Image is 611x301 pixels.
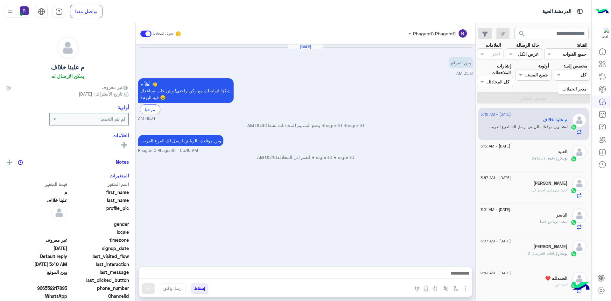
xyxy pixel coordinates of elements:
[518,30,526,38] span: search
[257,154,277,160] span: 05:40 AM
[486,42,501,48] label: العلامات
[531,188,562,192] span: متي تبي احجز لك
[6,285,67,291] span: 966552217893
[489,124,562,129] span: وين موقعك بالرياض ارسل لك الفرع القريب
[116,159,129,165] h6: Notes
[558,84,592,94] div: مدير الحملات
[102,84,129,90] span: غير معروف
[117,104,129,110] h6: أولوية
[481,270,511,276] span: [DATE] - 2:53 AM
[53,5,65,18] a: tab
[38,8,45,15] img: tab
[138,148,198,154] span: Rhagent0 Rhagent0 - 05:40 AM
[481,111,511,117] span: [DATE] - 5:40 AM
[481,143,510,149] span: [DATE] - 5:12 AM
[596,5,609,18] img: Logo
[533,244,567,249] h5: Saidu Vkp
[145,285,151,292] img: send message
[558,149,567,154] h5: العنيد
[562,219,567,224] span: انت
[68,189,129,196] span: first_name
[6,245,67,252] span: 2025-08-19T02:31:25.031Z
[6,293,67,299] span: 2
[481,207,510,212] span: [DATE] - 3:21 AM
[6,133,129,138] h6: العلامات
[571,219,577,226] img: WhatsApp
[6,181,67,188] span: قيمة المتغير
[570,276,592,298] img: hulul-logo.png
[462,285,469,293] img: send attachment
[556,212,567,218] h5: الياسر
[138,78,234,103] p: 19/8/2025, 5:31 AM
[516,42,539,48] label: حالة الرسالة
[545,276,567,281] h5: الحمدلله ❤️
[453,286,459,291] img: select flow
[160,283,186,294] button: ارسل واغلق
[55,8,63,15] img: tab
[571,251,577,257] img: WhatsApp
[532,156,561,161] span: : Default reply
[68,181,129,188] span: اسم المتغير
[577,42,587,48] label: القناة:
[52,73,84,79] h6: يمكن الإرسال له
[514,28,530,42] button: search
[20,6,29,15] img: userImage
[6,277,67,283] span: null
[68,269,129,276] span: last_message
[572,145,586,159] img: defaultAdmin.png
[68,253,129,260] span: last_visited_flow
[542,7,571,16] p: الدردشة الحية
[68,229,129,235] span: locale
[572,272,586,286] img: defaultAdmin.png
[543,117,567,123] h5: م علينا خلااف
[572,240,586,254] img: defaultAdmin.png
[538,62,549,69] label: أولوية
[528,251,561,256] span: : باقات العرسان 2
[68,277,129,283] span: last_clicked_button
[572,208,586,223] img: defaultAdmin.png
[539,219,562,224] span: الرياض فقط
[571,187,577,194] img: WhatsApp
[6,197,67,204] span: علينا خلااف
[556,283,562,287] span: تم
[6,269,67,276] span: وين الموقع
[191,283,208,294] button: إسقاط
[477,62,511,76] label: إشارات الملاحظات
[70,5,102,18] a: تواصل معنا
[288,45,323,49] h6: [DATE]
[6,237,67,243] span: غير معروف
[247,123,267,128] span: 05:40 AM
[57,37,79,59] img: defaultAdmin.png
[68,221,129,227] span: gender
[6,253,67,260] span: Default reply
[562,283,567,287] span: انت
[6,189,67,196] span: م
[561,156,567,161] span: بوت
[440,283,451,294] button: Trigger scenario
[564,62,587,69] label: مخصص إلى:
[138,154,473,161] p: Rhagent0 Rhagent0 انضم إلى المحادثة
[18,160,23,165] img: notes
[571,156,577,162] img: WhatsApp
[572,113,586,127] img: defaultAdmin.png
[51,64,84,71] h5: م علينا خلااف
[451,283,461,294] button: select flow
[79,90,123,97] span: تاريخ الأشتراك : [DATE]
[109,173,129,178] h6: المتغيرات
[481,175,511,181] span: [DATE] - 3:57 AM
[6,261,67,268] span: 2025-08-19T02:40:50.034Z
[140,104,160,114] div: مرحبا
[6,229,67,235] span: null
[477,92,590,104] button: تطبيق الفلاتر
[6,221,67,227] span: null
[481,238,511,244] span: [DATE] - 3:07 AM
[138,135,223,146] p: 19/8/2025, 5:40 AM
[68,285,129,291] span: phone_number
[533,181,567,186] h5: Ahmed Hashim
[456,71,473,76] span: 05:31 AM
[51,205,67,221] img: defaultAdmin.png
[138,116,155,122] span: 05:31 AM
[572,176,586,191] img: defaultAdmin.png
[449,57,473,68] p: 19/8/2025, 5:31 AM
[576,7,584,15] img: tab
